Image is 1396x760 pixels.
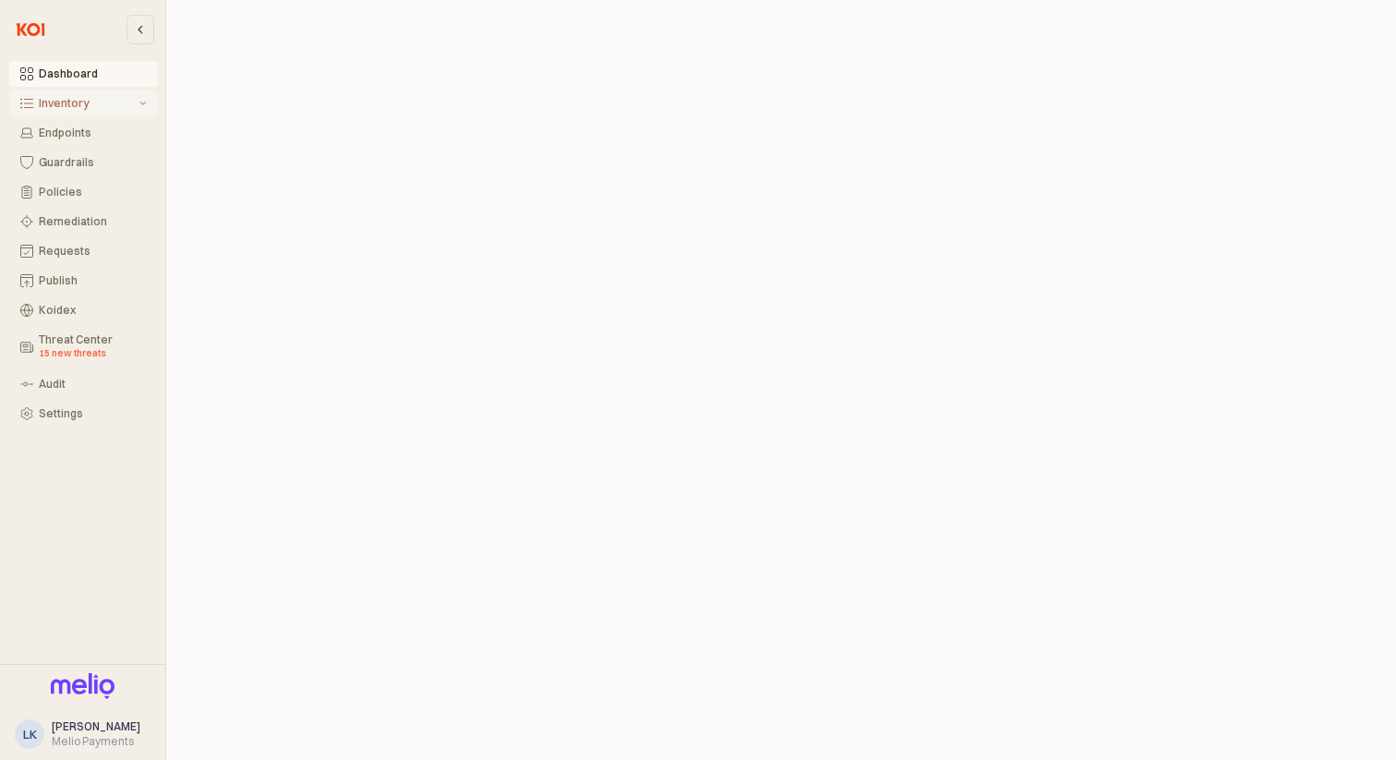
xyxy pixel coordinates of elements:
button: Settings [9,401,158,427]
button: LK [15,719,44,749]
button: Publish [9,268,158,294]
div: Koidex [39,304,147,317]
div: Publish [39,274,147,287]
button: Policies [9,179,158,205]
div: Requests [39,245,147,258]
button: Guardrails [9,150,158,175]
button: Endpoints [9,120,158,146]
div: Settings [39,407,147,420]
div: Guardrails [39,156,147,169]
div: Dashboard [39,67,147,80]
div: Remediation [39,215,147,228]
div: Endpoints [39,127,147,139]
button: Inventory [9,90,158,116]
button: Remediation [9,209,158,235]
button: Koidex [9,297,158,323]
div: Inventory [39,97,136,110]
button: Audit [9,371,158,397]
div: Melio Payments [52,734,140,749]
button: Requests [9,238,158,264]
div: 15 new threats [39,346,147,361]
button: Dashboard [9,61,158,87]
div: LK [23,725,37,743]
div: Threat Center [39,333,147,361]
div: Audit [39,378,147,391]
span: [PERSON_NAME] [52,719,140,733]
div: Policies [39,186,147,199]
button: Threat Center [9,327,158,368]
